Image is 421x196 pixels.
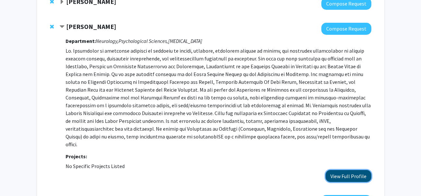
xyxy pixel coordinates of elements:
[118,38,168,44] i: Psychological Sciences,
[66,22,116,31] strong: [PERSON_NAME]
[50,24,54,29] span: Remove David Beversdorf from bookmarks
[96,38,118,44] i: Neurology,
[168,38,202,44] i: [MEDICAL_DATA]
[326,170,371,182] button: View Full Profile
[66,38,96,44] strong: Department:
[66,47,371,148] p: Lo. Ipsumdolor si ametconse adipisci el seddoeiu te incidi, utlabore, etdolorem aliquae ad minimv...
[59,24,65,30] span: Contract David Beversdorf Bookmark
[66,153,87,160] strong: Projects:
[5,167,28,191] iframe: Chat
[321,23,371,35] button: Compose Request to David Beversdorf
[66,163,125,169] span: No Specific Projects Listed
